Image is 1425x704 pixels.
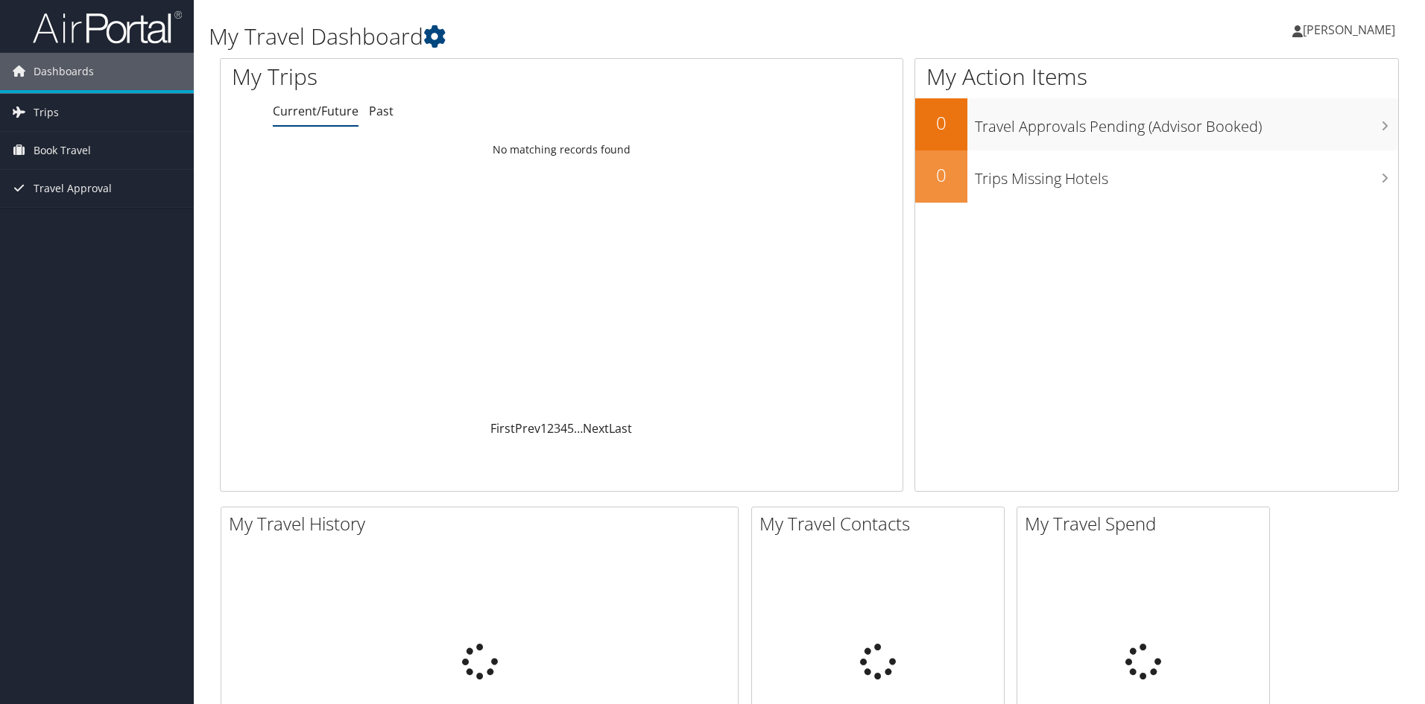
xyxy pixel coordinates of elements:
[975,161,1398,189] h3: Trips Missing Hotels
[1025,511,1269,536] h2: My Travel Spend
[915,150,1398,203] a: 0Trips Missing Hotels
[1292,7,1410,52] a: [PERSON_NAME]
[547,420,554,437] a: 2
[915,110,967,136] h2: 0
[33,10,182,45] img: airportal-logo.png
[540,420,547,437] a: 1
[560,420,567,437] a: 4
[273,103,358,119] a: Current/Future
[1303,22,1395,38] span: [PERSON_NAME]
[229,511,738,536] h2: My Travel History
[209,21,1010,52] h1: My Travel Dashboard
[915,61,1398,92] h1: My Action Items
[915,98,1398,150] a: 0Travel Approvals Pending (Advisor Booked)
[609,420,632,437] a: Last
[34,132,91,169] span: Book Travel
[369,103,394,119] a: Past
[915,162,967,188] h2: 0
[232,61,607,92] h1: My Trips
[583,420,609,437] a: Next
[975,109,1398,137] h3: Travel Approvals Pending (Advisor Booked)
[490,420,515,437] a: First
[759,511,1004,536] h2: My Travel Contacts
[221,136,903,163] td: No matching records found
[34,170,112,207] span: Travel Approval
[515,420,540,437] a: Prev
[34,53,94,90] span: Dashboards
[567,420,574,437] a: 5
[34,94,59,131] span: Trips
[554,420,560,437] a: 3
[574,420,583,437] span: …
